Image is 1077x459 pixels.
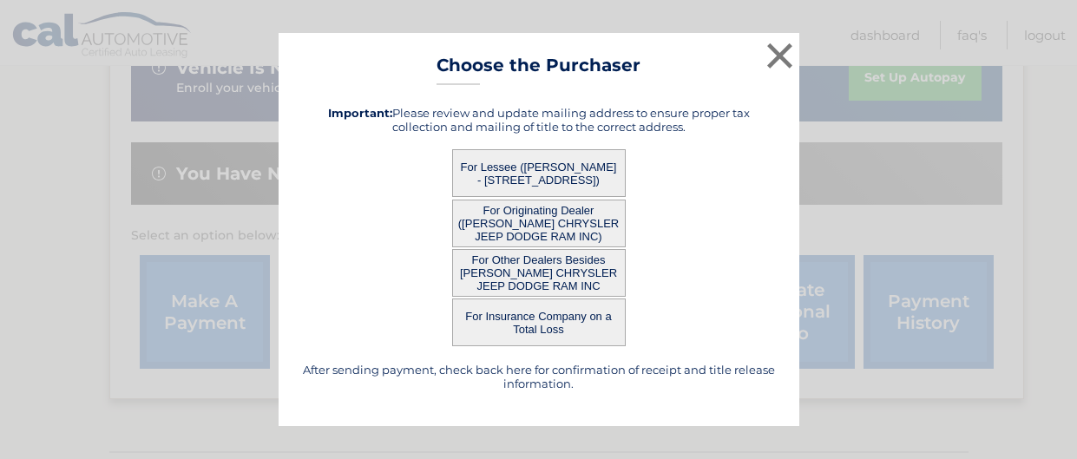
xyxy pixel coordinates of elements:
[452,298,626,346] button: For Insurance Company on a Total Loss
[437,55,640,85] h3: Choose the Purchaser
[452,200,626,247] button: For Originating Dealer ([PERSON_NAME] CHRYSLER JEEP DODGE RAM INC)
[452,149,626,197] button: For Lessee ([PERSON_NAME] - [STREET_ADDRESS])
[300,363,778,390] h5: After sending payment, check back here for confirmation of receipt and title release information.
[328,106,392,120] strong: Important:
[300,106,778,134] h5: Please review and update mailing address to ensure proper tax collection and mailing of title to ...
[763,38,798,73] button: ×
[452,249,626,297] button: For Other Dealers Besides [PERSON_NAME] CHRYSLER JEEP DODGE RAM INC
